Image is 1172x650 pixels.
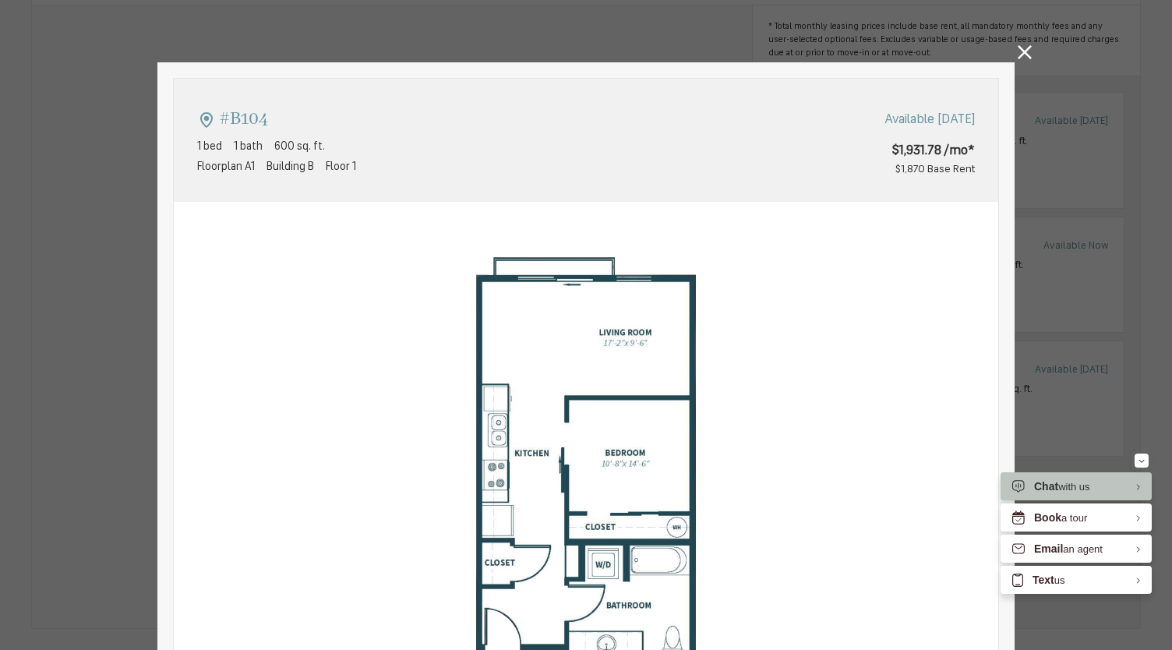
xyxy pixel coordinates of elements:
span: Floor 1 [326,159,356,175]
p: #B104 [219,105,268,135]
span: 600 sq. ft. [274,139,325,155]
span: $1,870 Base Rent [895,164,975,175]
span: Floorplan A1 [197,159,255,175]
span: Available [DATE] [884,110,975,129]
span: 1 bed [197,139,222,155]
span: Building B [267,159,314,175]
span: $1,931.78 /mo* [801,141,975,161]
span: 1 bath [234,139,263,155]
